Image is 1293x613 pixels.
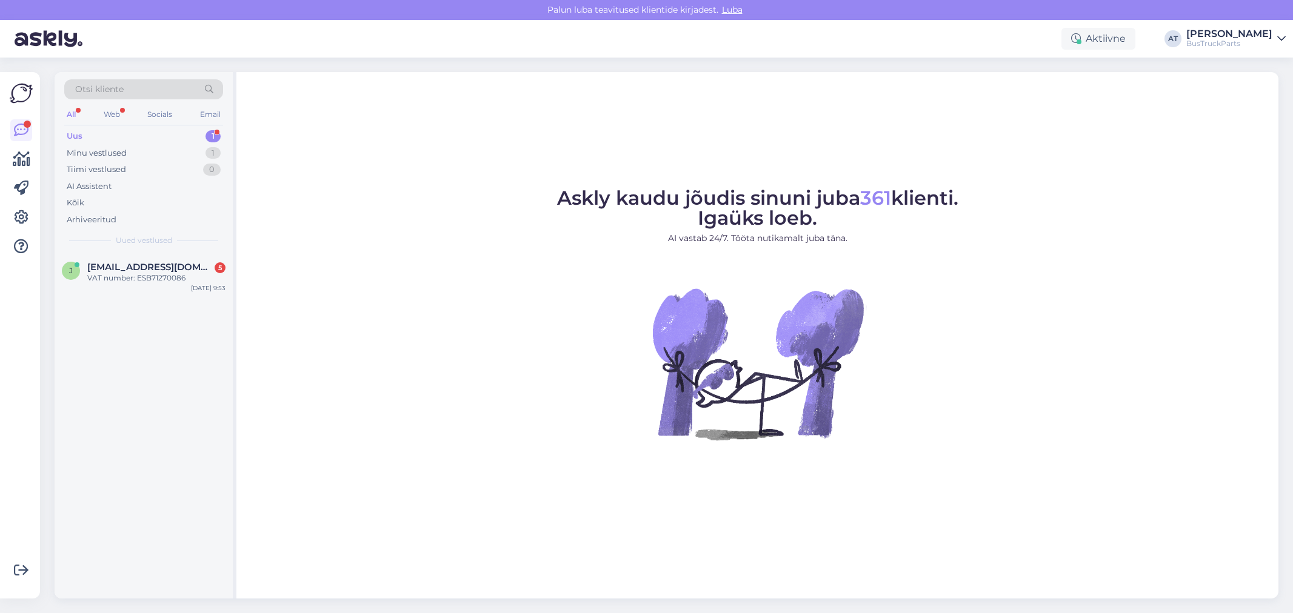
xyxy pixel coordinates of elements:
[1186,39,1272,48] div: BusTruckParts
[101,107,122,122] div: Web
[557,186,958,230] span: Askly kaudu jõudis sinuni juba klienti. Igaüks loeb.
[1061,28,1135,50] div: Aktiivne
[116,235,172,246] span: Uued vestlused
[87,262,213,273] span: johnjadergaviria@gmail.com
[718,4,746,15] span: Luba
[67,181,112,193] div: AI Assistent
[203,164,221,176] div: 0
[67,130,82,142] div: Uus
[87,273,226,283] div: VAT number: ESB71270086
[67,197,84,209] div: Kõik
[145,107,175,122] div: Socials
[1186,29,1272,39] div: [PERSON_NAME]
[198,107,223,122] div: Email
[67,164,126,176] div: Tiimi vestlused
[64,107,78,122] div: All
[205,147,221,159] div: 1
[10,82,33,105] img: Askly Logo
[1164,30,1181,47] div: AT
[67,147,127,159] div: Minu vestlused
[191,283,226,293] div: [DATE] 9:53
[557,232,958,245] p: AI vastab 24/7. Tööta nutikamalt juba täna.
[69,266,73,275] span: j
[1186,29,1286,48] a: [PERSON_NAME]BusTruckParts
[75,83,124,96] span: Otsi kliente
[205,130,221,142] div: 1
[67,214,116,226] div: Arhiveeritud
[860,186,891,210] span: 361
[215,262,226,273] div: 5
[649,254,867,472] img: No Chat active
